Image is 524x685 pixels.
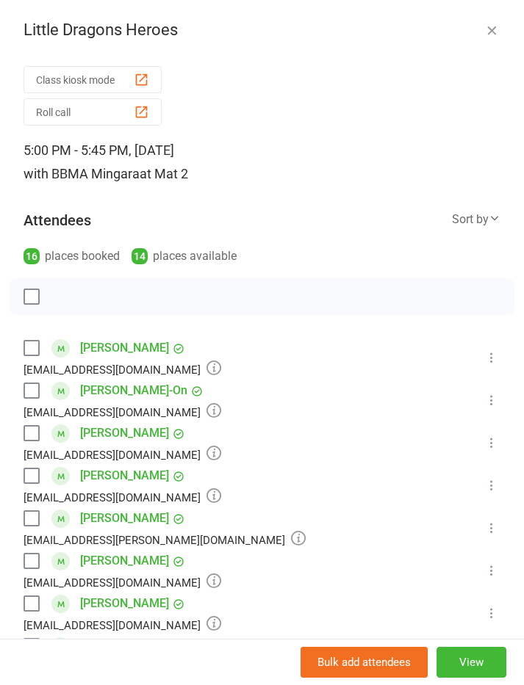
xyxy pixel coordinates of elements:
div: Sort by [452,210,500,229]
a: [PERSON_NAME] [80,464,169,488]
div: [EMAIL_ADDRESS][PERSON_NAME][DOMAIN_NAME] [24,530,306,549]
a: [PERSON_NAME] [80,507,169,530]
button: View [437,647,506,678]
a: [PERSON_NAME] [80,592,169,615]
button: Roll call [24,98,162,126]
a: [PERSON_NAME] [80,549,169,573]
div: 5:00 PM - 5:45 PM, [DATE] [24,139,500,186]
div: places booked [24,246,120,267]
button: Bulk add attendees [301,647,428,678]
a: [PERSON_NAME] [80,336,169,360]
a: [PERSON_NAME] [80,634,169,658]
a: [PERSON_NAME] [80,421,169,445]
button: Class kiosk mode [24,66,162,93]
div: [EMAIL_ADDRESS][DOMAIN_NAME] [24,573,221,592]
div: 14 [132,248,148,264]
div: places available [132,246,237,267]
a: [PERSON_NAME]-On [80,379,187,402]
div: [EMAIL_ADDRESS][DOMAIN_NAME] [24,360,221,379]
span: with BBMA Mingara [24,166,140,181]
span: at Mat 2 [140,166,188,181]
div: [EMAIL_ADDRESS][DOMAIN_NAME] [24,488,221,507]
div: 16 [24,248,40,264]
div: Attendees [24,210,91,231]
div: [EMAIL_ADDRESS][DOMAIN_NAME] [24,615,221,634]
div: [EMAIL_ADDRESS][DOMAIN_NAME] [24,445,221,464]
div: [EMAIL_ADDRESS][DOMAIN_NAME] [24,402,221,421]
